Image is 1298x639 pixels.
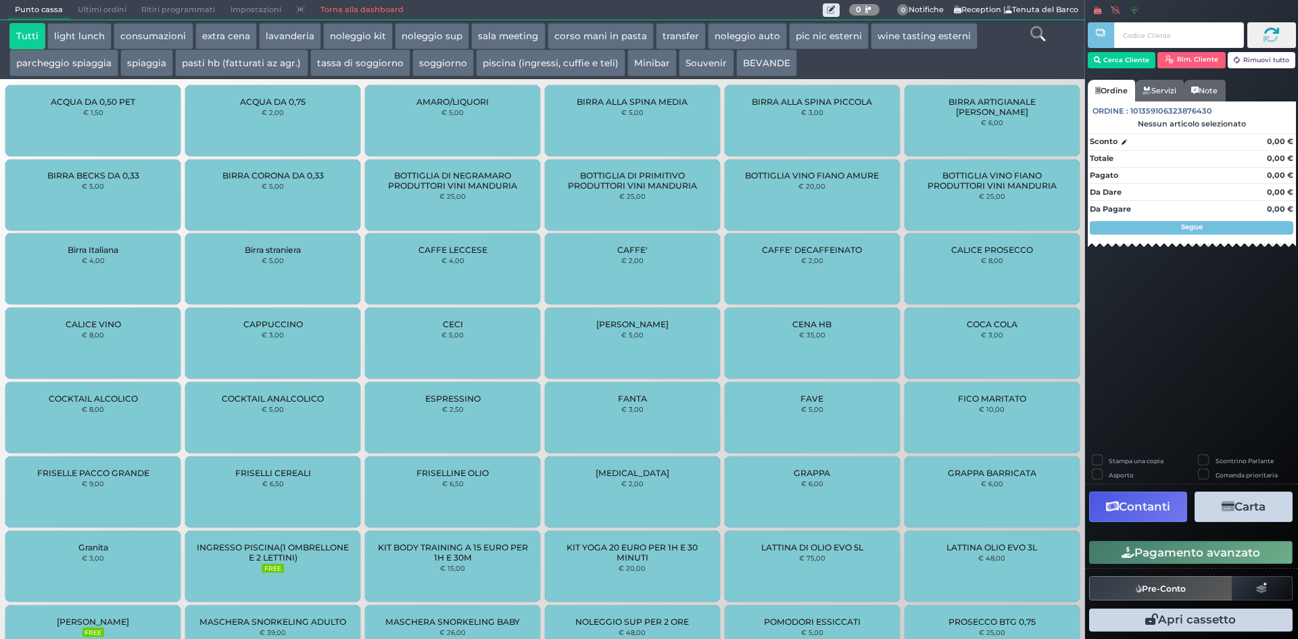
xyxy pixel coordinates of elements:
[801,479,823,488] small: € 6,00
[1228,52,1296,68] button: Rimuovi tutto
[1090,136,1117,147] strong: Sconto
[240,97,306,107] span: ACQUA DA 0,75
[195,23,257,50] button: extra cena
[1181,222,1203,231] strong: Segue
[1090,153,1113,163] strong: Totale
[47,23,112,50] button: light lunch
[762,245,862,255] span: CAFFE' DECAFFEINATO
[82,628,104,637] small: FREE
[621,108,644,116] small: € 5,00
[262,479,284,488] small: € 6,50
[82,256,105,264] small: € 4,00
[1267,170,1293,180] strong: 0,00 €
[1114,22,1243,48] input: Codice Cliente
[9,49,118,76] button: parcheggio spiaggia
[1216,471,1278,479] label: Comanda prioritaria
[736,49,797,76] button: BEVANDE
[440,564,465,572] small: € 15,00
[799,331,825,339] small: € 35,00
[82,182,104,190] small: € 5,00
[262,331,284,339] small: € 3,00
[47,170,139,181] span: BIRRA BECKS DA 0,33
[441,256,464,264] small: € 4,00
[575,617,689,627] span: NOLEGGIO SUP PER 2 ORE
[395,23,469,50] button: noleggio sup
[1088,119,1296,128] div: Nessun articolo selezionato
[175,49,308,76] button: pasti hb (fatturati az agr.)
[596,319,669,329] span: [PERSON_NAME]
[1089,576,1232,600] button: Pre-Conto
[441,108,464,116] small: € 5,00
[83,108,103,116] small: € 1,50
[621,256,644,264] small: € 2,00
[134,1,222,20] span: Ritiri programmati
[897,4,909,16] span: 0
[476,49,625,76] button: piscina (ingressi, cuffie e teli)
[82,554,104,562] small: € 3,00
[1267,204,1293,214] strong: 0,00 €
[556,542,708,563] span: KIT YOGA 20 EURO PER 1H E 30 MINUTI
[708,23,787,50] button: noleggio auto
[958,394,1026,404] span: FICO MARITATO
[799,554,825,562] small: € 75,00
[1088,52,1156,68] button: Cerca Cliente
[57,617,129,627] span: [PERSON_NAME]
[915,170,1067,191] span: BOTTIGLIA VINO FIANO PRODUTTORI VINI MANDURIA
[1135,80,1184,101] a: Servizi
[548,23,654,50] button: corso mani in pasta
[794,468,830,478] span: GRAPPA
[66,319,121,329] span: CALICE VINO
[114,23,193,50] button: consumazioni
[49,394,138,404] span: COCKTAIL ALCOLICO
[222,394,324,404] span: COCKTAIL ANALCOLICO
[323,23,393,50] button: noleggio kit
[577,97,688,107] span: BIRRA ALLA SPINA MEDIA
[556,170,708,191] span: BOTTIGLIA DI PRIMITIVO PRODUTTORI VINI MANDURIA
[439,192,466,200] small: € 25,00
[262,256,284,264] small: € 5,00
[619,564,646,572] small: € 20,00
[262,182,284,190] small: € 5,00
[1157,52,1226,68] button: Rim. Cliente
[82,479,104,488] small: € 9,00
[948,617,1036,627] span: PROSECCO BTG 0,75
[416,468,489,478] span: FRISELLINE OLIO
[235,468,311,478] span: FRISELLI CEREALI
[621,331,644,339] small: € 5,00
[951,245,1033,255] span: CALICE PROSECCO
[761,542,863,552] span: LATTINA DI OLIO EVO 5L
[856,5,861,14] b: 0
[1184,80,1225,101] a: Note
[418,245,487,255] span: CAFFE LECCESE
[197,542,349,563] span: INGRESSO PISCINA(1 OMBRELLONE E 2 LETTINI)
[439,628,466,636] small: € 26,00
[981,331,1003,339] small: € 3,00
[1267,137,1293,146] strong: 0,00 €
[979,192,1005,200] small: € 25,00
[442,479,464,488] small: € 6,50
[1130,105,1212,117] span: 101359106323876430
[981,479,1003,488] small: € 6,00
[1090,170,1118,180] strong: Pagato
[1089,541,1293,564] button: Pagamento avanzato
[82,331,104,339] small: € 8,00
[978,554,1005,562] small: € 48,00
[262,108,284,116] small: € 2,00
[619,628,646,636] small: € 48,00
[792,319,832,329] span: CENA HB
[871,23,978,50] button: wine tasting esterni
[1088,80,1135,101] a: Ordine
[310,49,410,76] button: tassa di soggiorno
[425,394,481,404] span: ESPRESSINO
[596,468,669,478] span: [MEDICAL_DATA]
[798,182,825,190] small: € 20,00
[801,108,823,116] small: € 3,00
[1092,105,1128,117] span: Ordine :
[621,479,644,488] small: € 2,00
[1216,456,1274,465] label: Scontrino Parlante
[764,617,861,627] span: POMODORI ESSICCATI
[946,542,1037,552] span: LATTINA OLIO EVO 3L
[1090,187,1122,197] strong: Da Dare
[656,23,706,50] button: transfer
[981,118,1003,126] small: € 6,00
